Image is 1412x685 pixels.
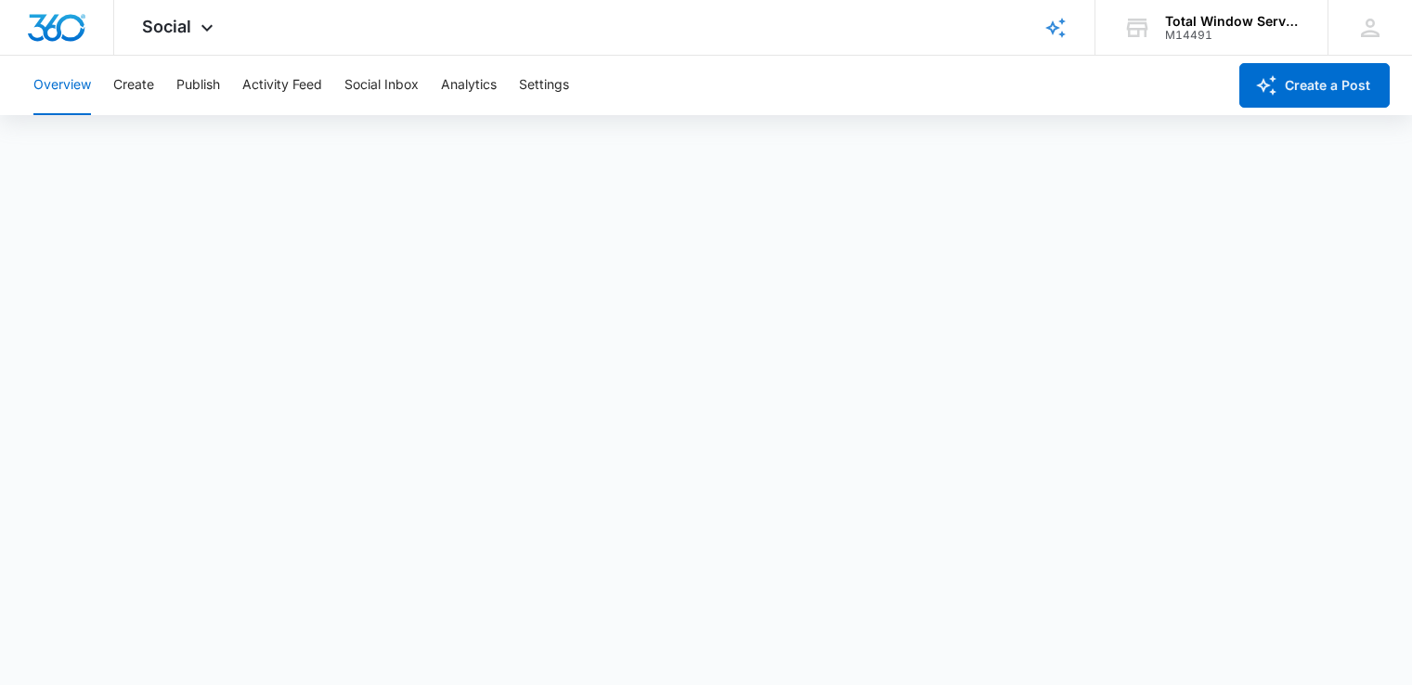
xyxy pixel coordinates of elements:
[142,17,191,36] span: Social
[113,56,154,115] button: Create
[519,56,569,115] button: Settings
[441,56,497,115] button: Analytics
[344,56,419,115] button: Social Inbox
[242,56,322,115] button: Activity Feed
[1165,14,1301,29] div: account name
[1239,63,1390,108] button: Create a Post
[1165,29,1301,42] div: account id
[33,56,91,115] button: Overview
[176,56,220,115] button: Publish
